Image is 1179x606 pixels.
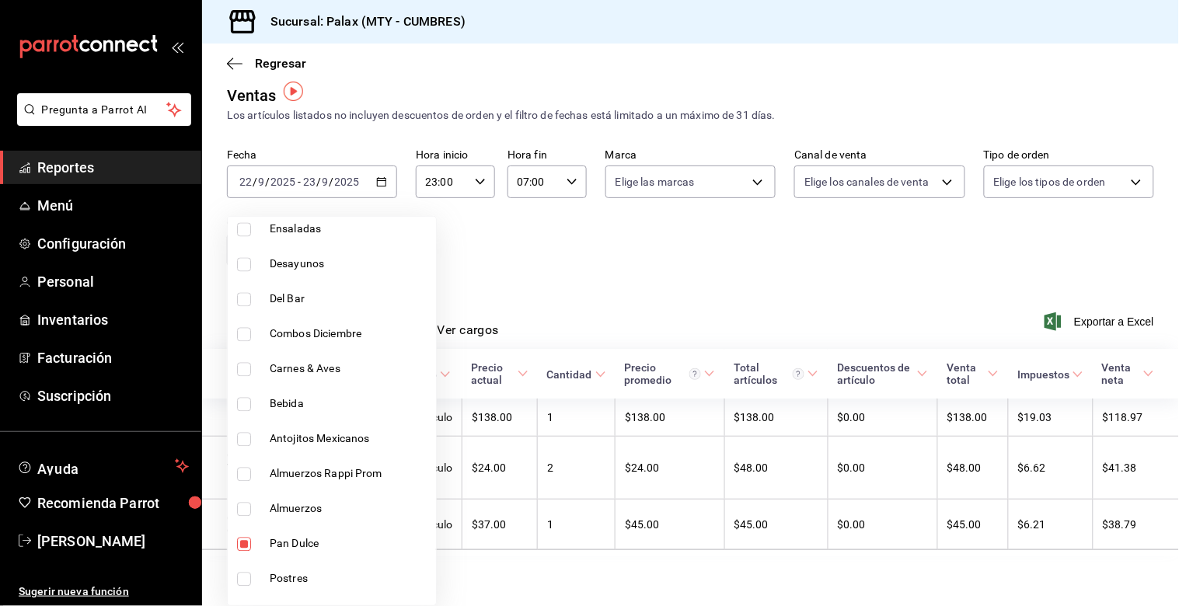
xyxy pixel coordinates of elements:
span: Desayunos [270,256,430,273]
span: Del Bar [270,291,430,308]
span: Pan Dulce [270,536,430,552]
span: Almuerzos [270,501,430,517]
span: Carnes & Aves [270,361,430,378]
span: Postres [270,571,430,587]
img: Tooltip marker [284,82,303,101]
span: Almuerzos Rappi Prom [270,466,430,482]
span: Antojitos Mexicanos [270,431,430,448]
span: Ensaladas [270,221,430,238]
span: Bebida [270,396,430,413]
span: Combos Diciembre [270,326,430,343]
